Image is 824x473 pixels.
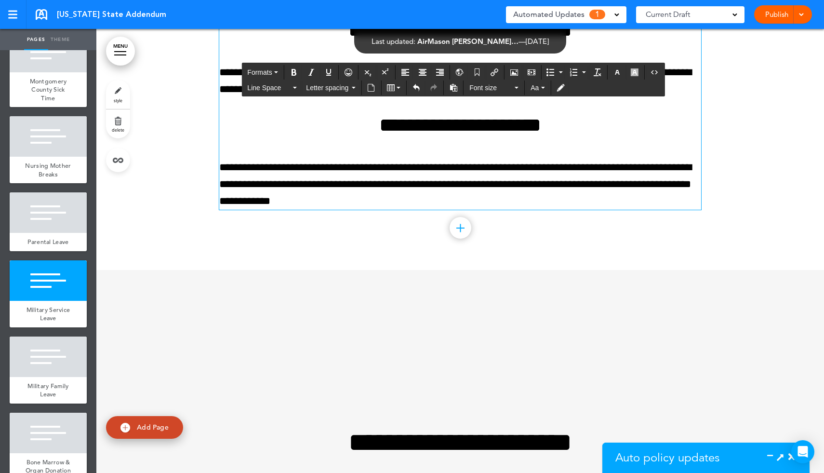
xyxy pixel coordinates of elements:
[469,65,485,80] div: Anchor
[106,80,130,109] a: style
[377,65,394,80] div: Superscript
[247,68,272,76] span: Formats
[48,29,72,50] a: Theme
[27,238,68,246] span: Parental Leave
[360,65,376,80] div: Subscript
[526,37,549,46] span: [DATE]
[615,450,719,465] span: Auto policy updates
[10,72,87,108] a: Montgomery County Sick Time
[120,423,130,432] img: add.svg
[531,84,539,92] span: Aa
[57,9,166,20] span: [US_STATE] State Addendum
[469,83,513,93] span: Font size
[247,83,291,93] span: Line Space
[320,65,337,80] div: Underline
[445,81,462,95] div: Paste as text
[363,81,379,95] div: Insert document
[30,77,67,102] span: Montgomery County Sick Time
[791,440,814,463] div: Open Intercom Messenger
[372,38,549,45] div: —
[10,233,87,251] a: Parental Leave
[589,65,606,80] div: Clear formatting
[112,127,124,133] span: delete
[513,8,585,21] span: Automated Updates
[383,81,405,95] div: Table
[27,382,69,399] span: Military Family Leave
[397,65,413,80] div: Align left
[408,81,425,95] div: Undo
[286,65,302,80] div: Bold
[10,301,87,327] a: Military Service Leave
[646,65,663,80] div: Source code
[761,5,792,24] a: Publish
[372,37,415,46] span: Last updated:
[417,37,518,46] span: AirMason [PERSON_NAME]…
[27,306,70,323] span: Military Service Leave
[552,81,569,95] div: Toggle Tracking Changes
[10,377,87,404] a: Military Family Leave
[425,81,442,95] div: Redo
[506,65,522,80] div: Airmason image
[486,65,503,80] div: Insert/edit airmason link
[24,29,48,50] a: Pages
[646,8,690,21] span: Current Draft
[114,97,122,103] span: style
[306,83,349,93] span: Letter spacing
[25,162,71,178] span: Nursing Mother Breaks
[414,65,431,80] div: Align center
[566,65,588,80] div: Numbered list
[106,416,183,439] a: Add Page
[10,157,87,183] a: Nursing Mother Breaks
[106,37,135,66] a: MENU
[589,10,605,19] span: 1
[523,65,540,80] div: Insert/edit media
[137,423,169,432] span: Add Page
[432,65,448,80] div: Align right
[543,65,565,80] div: Bullet list
[106,109,130,138] a: delete
[452,65,468,80] div: Insert/Edit global anchor link
[303,65,319,80] div: Italic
